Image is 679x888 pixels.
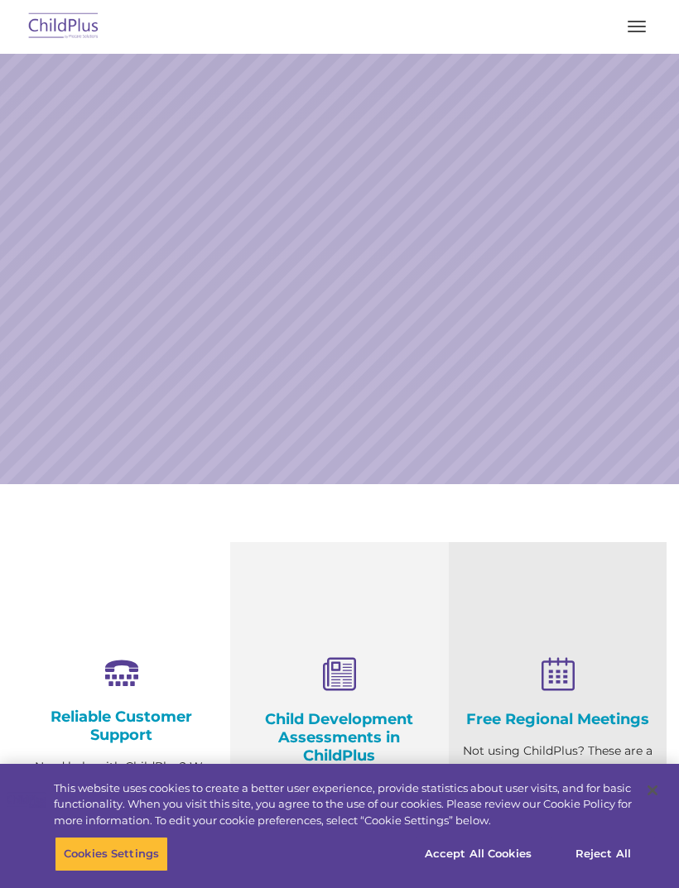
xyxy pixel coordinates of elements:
[25,708,218,744] h4: Reliable Customer Support
[243,710,436,765] h4: Child Development Assessments in ChildPlus
[54,780,632,829] div: This website uses cookies to create a better user experience, provide statistics about user visit...
[416,837,541,871] button: Accept All Cookies
[25,7,103,46] img: ChildPlus by Procare Solutions
[461,741,654,844] p: Not using ChildPlus? These are a great opportunity to network and learn from ChildPlus users. Fin...
[461,710,654,728] h4: Free Regional Meetings
[551,837,655,871] button: Reject All
[55,837,168,871] button: Cookies Settings
[634,772,671,809] button: Close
